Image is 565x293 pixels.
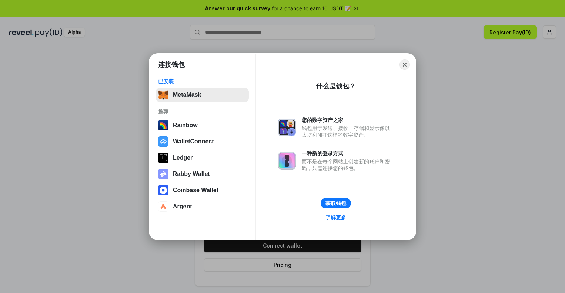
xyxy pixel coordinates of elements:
button: Coinbase Wallet [156,183,249,198]
div: 获取钱包 [325,200,346,207]
button: Argent [156,199,249,214]
div: Rainbow [173,122,198,129]
div: 您的数字资产之家 [302,117,394,123]
img: svg+xml,%3Csvg%20xmlns%3D%22http%3A%2F%2Fwww.w3.org%2F2000%2Fsvg%22%20fill%3D%22none%22%20viewBox... [158,169,168,179]
div: Argent [173,203,192,210]
button: WalletConnect [156,134,249,149]
div: Ledger [173,154,193,161]
img: svg+xml,%3Csvg%20width%3D%2228%22%20height%3D%2228%22%20viewBox%3D%220%200%2028%2028%22%20fill%3D... [158,201,168,212]
div: 推荐 [158,108,247,115]
img: svg+xml,%3Csvg%20width%3D%22120%22%20height%3D%22120%22%20viewBox%3D%220%200%20120%20120%22%20fil... [158,120,168,130]
img: svg+xml,%3Csvg%20xmlns%3D%22http%3A%2F%2Fwww.w3.org%2F2000%2Fsvg%22%20width%3D%2228%22%20height%3... [158,153,168,163]
div: 了解更多 [325,214,346,221]
button: Ledger [156,150,249,165]
button: 获取钱包 [321,198,351,208]
img: svg+xml,%3Csvg%20width%3D%2228%22%20height%3D%2228%22%20viewBox%3D%220%200%2028%2028%22%20fill%3D... [158,136,168,147]
div: 已安装 [158,78,247,85]
button: Rabby Wallet [156,167,249,181]
h1: 连接钱包 [158,60,185,69]
div: MetaMask [173,92,201,98]
img: svg+xml,%3Csvg%20xmlns%3D%22http%3A%2F%2Fwww.w3.org%2F2000%2Fsvg%22%20fill%3D%22none%22%20viewBox... [278,152,296,170]
img: svg+xml,%3Csvg%20xmlns%3D%22http%3A%2F%2Fwww.w3.org%2F2000%2Fsvg%22%20fill%3D%22none%22%20viewBox... [278,119,296,136]
div: 而不是在每个网站上创建新的账户和密码，只需连接您的钱包。 [302,158,394,171]
a: 了解更多 [321,213,351,222]
img: svg+xml,%3Csvg%20fill%3D%22none%22%20height%3D%2233%22%20viewBox%3D%220%200%2035%2033%22%20width%... [158,90,168,100]
div: Coinbase Wallet [173,187,218,194]
div: 钱包用于发送、接收、存储和显示像以太坊和NFT这样的数字资产。 [302,125,394,138]
div: WalletConnect [173,138,214,145]
div: 什么是钱包？ [316,82,356,91]
button: Rainbow [156,118,249,133]
button: MetaMask [156,88,249,102]
div: Rabby Wallet [173,171,210,177]
button: Close [399,59,410,70]
div: 一种新的登录方式 [302,150,394,157]
img: svg+xml,%3Csvg%20width%3D%2228%22%20height%3D%2228%22%20viewBox%3D%220%200%2028%2028%22%20fill%3D... [158,185,168,195]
